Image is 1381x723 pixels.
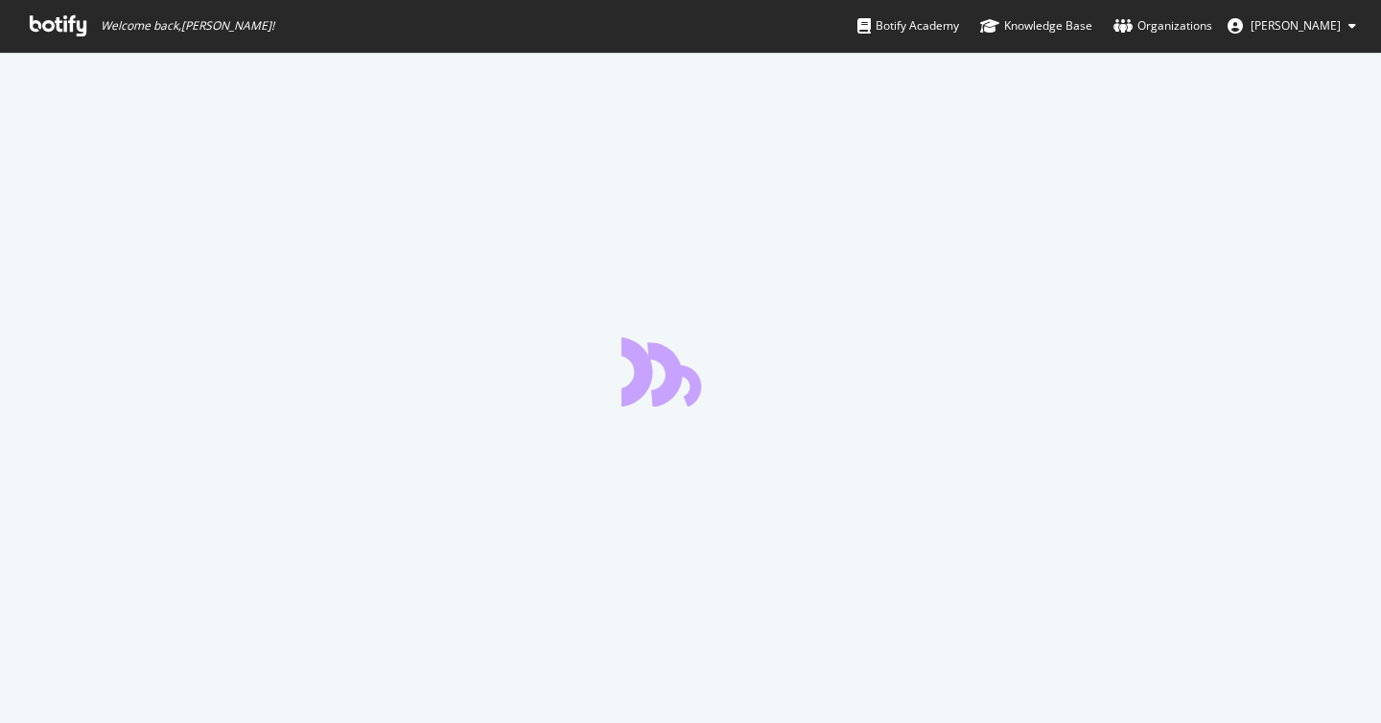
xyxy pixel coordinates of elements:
[857,16,959,35] div: Botify Academy
[621,338,760,407] div: animation
[1212,11,1371,41] button: [PERSON_NAME]
[1251,17,1341,34] span: emmanuel benmussa
[101,18,274,34] span: Welcome back, [PERSON_NAME] !
[1113,16,1212,35] div: Organizations
[980,16,1092,35] div: Knowledge Base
